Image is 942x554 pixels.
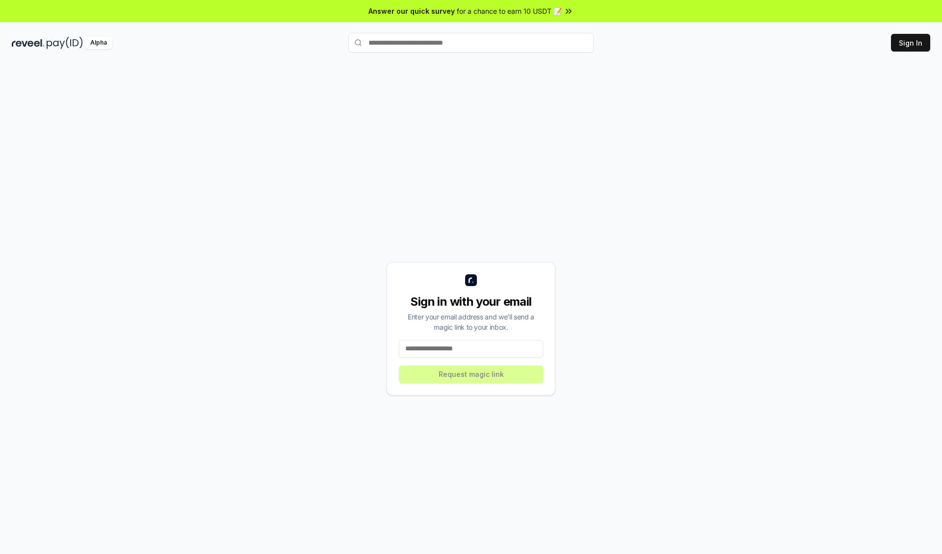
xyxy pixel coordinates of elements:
div: Enter your email address and we’ll send a magic link to your inbox. [399,312,543,332]
div: Alpha [85,37,112,49]
button: Sign In [891,34,930,52]
img: pay_id [47,37,83,49]
span: for a chance to earn 10 USDT 📝 [457,6,562,16]
span: Answer our quick survey [368,6,455,16]
img: logo_small [465,274,477,286]
div: Sign in with your email [399,294,543,310]
img: reveel_dark [12,37,45,49]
